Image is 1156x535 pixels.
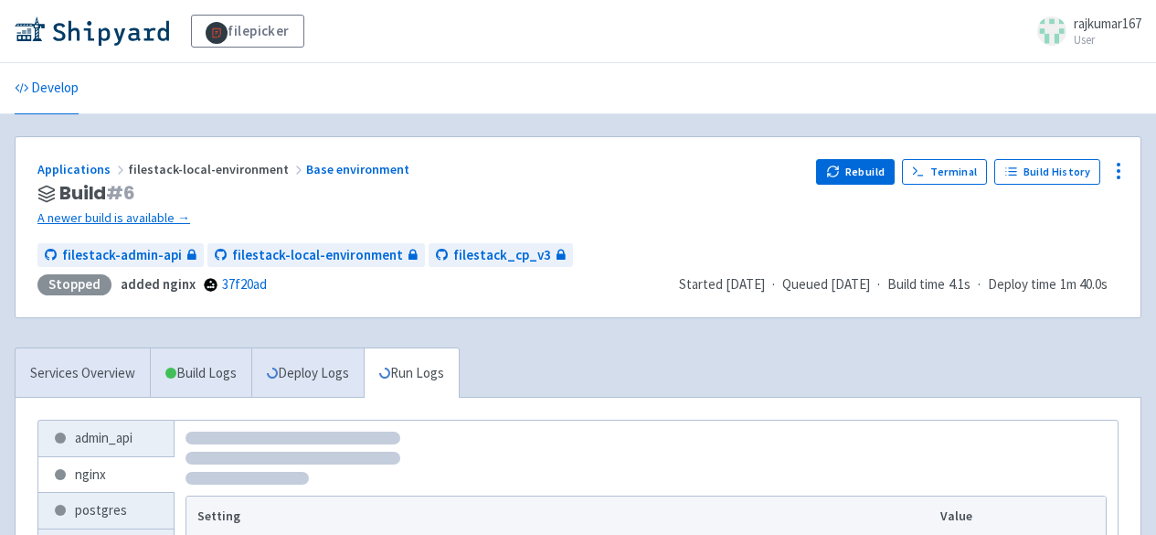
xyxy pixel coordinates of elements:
[887,274,945,295] span: Build time
[16,348,150,399] a: Services Overview
[37,161,128,177] a: Applications
[726,275,765,293] time: [DATE]
[1026,16,1141,46] a: rajkumar167 User
[816,159,895,185] button: Rebuild
[902,159,987,185] a: Terminal
[994,159,1100,185] a: Build History
[831,275,870,293] time: [DATE]
[106,180,135,206] span: # 6
[251,348,364,399] a: Deploy Logs
[15,63,79,114] a: Develop
[38,457,174,493] a: nginx
[364,348,459,399] a: Run Logs
[222,275,267,293] a: 37f20ad
[59,183,135,204] span: Build
[679,275,765,293] span: Started
[15,16,169,46] img: Shipyard logo
[988,274,1056,295] span: Deploy time
[679,274,1119,295] div: · · ·
[1074,34,1141,46] small: User
[37,208,801,229] a: A newer build is available →
[38,421,174,456] a: admin_api
[151,348,251,399] a: Build Logs
[191,15,304,48] a: filepicker
[306,161,412,177] a: Base environment
[429,243,573,268] a: filestack_cp_v3
[1074,15,1141,32] span: rajkumar167
[121,275,196,293] strong: added nginx
[1060,274,1108,295] span: 1m 40.0s
[453,245,551,266] span: filestack_cp_v3
[207,243,425,268] a: filestack-local-environment
[949,274,970,295] span: 4.1s
[782,275,870,293] span: Queued
[37,274,111,295] div: Stopped
[37,243,204,268] a: filestack-admin-api
[62,245,182,266] span: filestack-admin-api
[232,245,403,266] span: filestack-local-environment
[128,161,306,177] span: filestack-local-environment
[38,493,174,529] a: postgres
